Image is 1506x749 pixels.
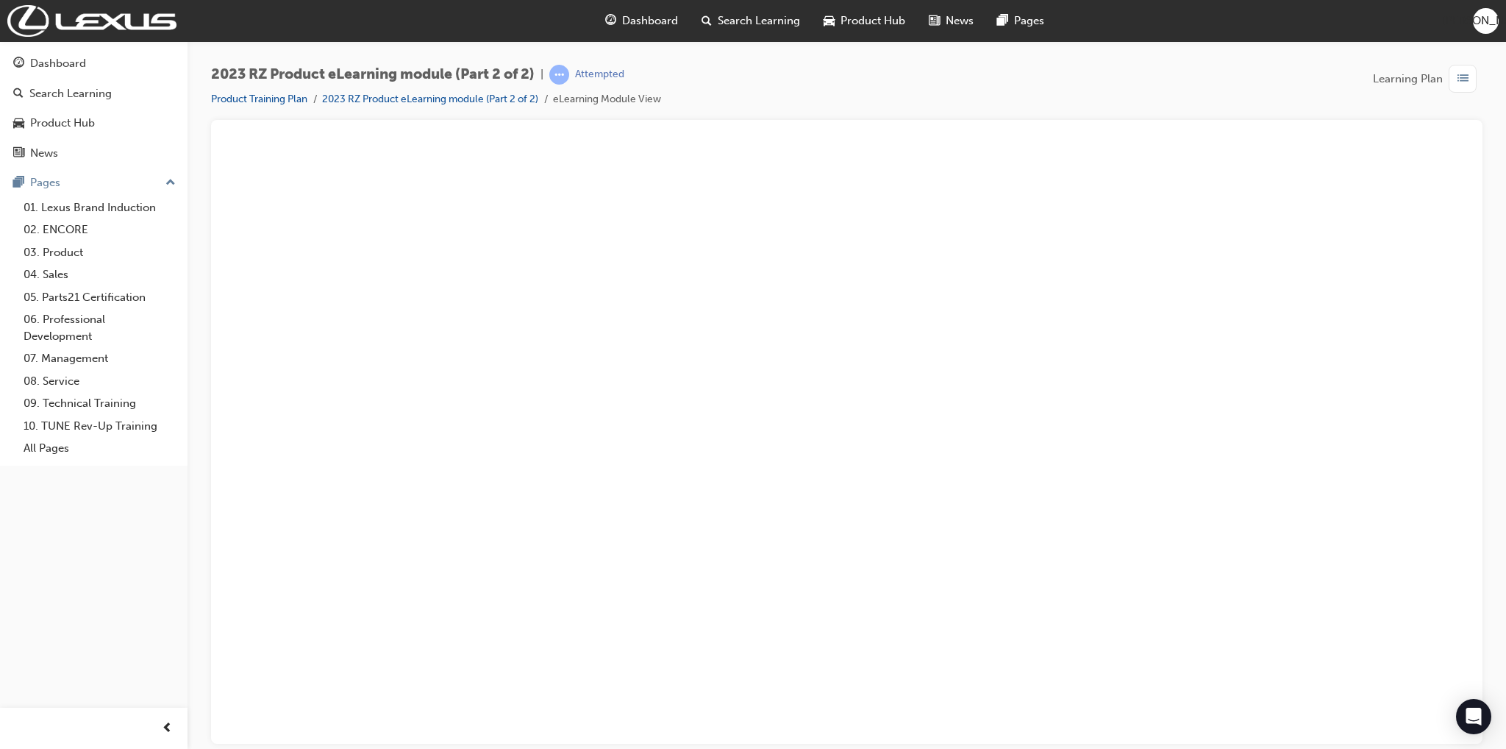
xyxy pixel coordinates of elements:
a: car-iconProduct Hub [812,6,917,36]
span: guage-icon [13,57,24,71]
span: car-icon [13,117,24,130]
a: 09. Technical Training [18,392,182,415]
div: Open Intercom Messenger [1456,699,1491,734]
span: car-icon [824,12,835,30]
a: Dashboard [6,50,182,77]
button: [PERSON_NAME] [1473,8,1499,34]
span: Pages [1014,13,1044,29]
span: learningRecordVerb_ATTEMPT-icon [549,65,569,85]
span: search-icon [702,12,712,30]
span: Dashboard [622,13,678,29]
button: DashboardSearch LearningProduct HubNews [6,47,182,169]
button: Pages [6,169,182,196]
span: pages-icon [13,177,24,190]
span: pages-icon [997,12,1008,30]
div: Pages [30,174,60,191]
span: Search Learning [718,13,800,29]
span: guage-icon [605,12,616,30]
a: 05. Parts21 Certification [18,286,182,309]
span: News [946,13,974,29]
a: All Pages [18,437,182,460]
a: pages-iconPages [985,6,1056,36]
span: | [540,66,543,83]
span: news-icon [929,12,940,30]
a: Product Hub [6,110,182,137]
span: 2023 RZ Product eLearning module (Part 2 of 2) [211,66,535,83]
a: news-iconNews [917,6,985,36]
span: Product Hub [841,13,905,29]
a: 10. TUNE Rev-Up Training [18,415,182,438]
span: news-icon [13,147,24,160]
a: search-iconSearch Learning [690,6,812,36]
a: 01. Lexus Brand Induction [18,196,182,219]
a: News [6,140,182,167]
a: 2023 RZ Product eLearning module (Part 2 of 2) [322,93,538,105]
div: Attempted [575,68,624,82]
div: Search Learning [29,85,112,102]
li: eLearning Module View [553,91,661,108]
span: Learning Plan [1373,71,1443,88]
span: prev-icon [162,720,173,738]
a: Product Training Plan [211,93,307,105]
a: 04. Sales [18,263,182,286]
a: guage-iconDashboard [593,6,690,36]
div: News [30,145,58,162]
img: Trak [7,5,176,37]
div: Product Hub [30,115,95,132]
span: list-icon [1457,70,1468,88]
a: Search Learning [6,80,182,107]
a: 02. ENCORE [18,219,182,241]
a: 08. Service [18,370,182,393]
span: up-icon [165,174,176,193]
span: search-icon [13,88,24,101]
a: 06. Professional Development [18,308,182,347]
div: Dashboard [30,55,86,72]
a: 03. Product [18,241,182,264]
button: Learning Plan [1373,65,1482,93]
a: 07. Management [18,347,182,370]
